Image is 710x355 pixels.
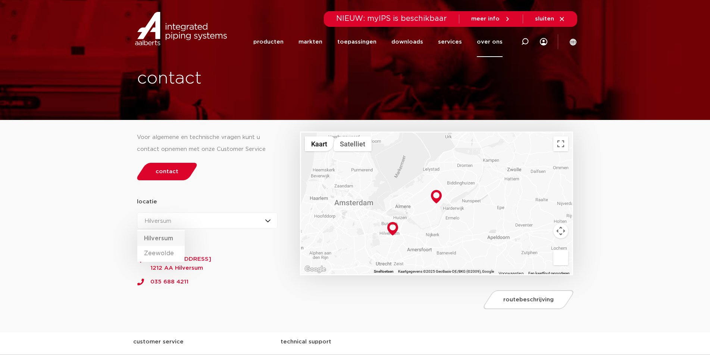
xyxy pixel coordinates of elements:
div: Voor algemene en technische vragen kunt u contact opnemen met onze Customer Service [137,131,278,155]
button: Stratenkaart tonen [305,136,334,151]
a: services [438,27,462,57]
a: over ons [477,27,503,57]
h1: contact [137,67,382,91]
span: meer info [471,16,500,22]
a: routebeschrijving [482,290,576,309]
strong: customer service technical support [133,339,331,345]
span: Hilversum [145,218,171,224]
a: Een kaartfout rapporteren [528,271,570,275]
div: my IPS [540,27,547,57]
span: sluiten [535,16,554,22]
a: meer info [471,16,511,22]
a: toepassingen [337,27,376,57]
a: producten [253,27,284,57]
button: Weergave op volledig scherm aan- of uitzetten [553,136,568,151]
a: markten [298,27,322,57]
nav: Menu [253,27,503,57]
li: Zeewolde [137,246,185,261]
span: NIEUW: myIPS is beschikbaar [336,15,447,22]
a: Dit gebied openen in Google Maps (er wordt een nieuw venster geopend) [303,264,328,274]
button: Satellietbeelden tonen [334,136,372,151]
a: contact [135,163,199,180]
img: Google [303,264,328,274]
a: sluiten [535,16,565,22]
button: Bedieningsopties voor de kaartweergave [553,224,568,238]
button: Sneltoetsen [374,269,394,274]
strong: locatie [137,199,157,205]
li: Hilversum [137,231,185,246]
span: Kaartgegevens ©2025 GeoBasis-DE/BKG (©2009), Google [398,269,494,273]
span: routebeschrijving [503,297,554,302]
a: Voorwaarden (wordt geopend in een nieuw tabblad) [498,272,524,275]
a: downloads [391,27,423,57]
span: contact [156,169,178,174]
button: Sleep Pegman de kaart op om Street View te openen [553,250,568,265]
